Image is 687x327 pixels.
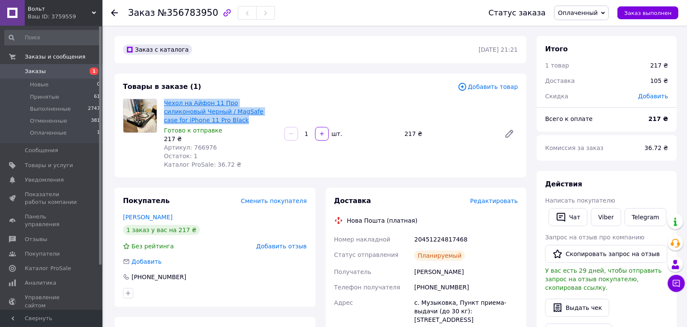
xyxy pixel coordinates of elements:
[94,93,100,101] span: 61
[123,99,157,133] img: Чехол на Айфон 11 Про силиконовый Черный / MagSafe case for iPhone 11 Pro Black
[545,62,569,69] span: 1 товар
[545,267,662,291] span: У вас есть 29 дней, чтобы отправить запрос на отзыв покупателю, скопировав ссылку.
[111,9,118,17] div: Вернуться назад
[591,208,621,226] a: Viber
[624,10,672,16] span: Заказ выполнен
[479,46,518,53] time: [DATE] 21:21
[25,68,46,75] span: Заказы
[334,268,371,275] span: Получатель
[28,5,92,13] span: Вольт
[132,243,174,250] span: Без рейтинга
[132,258,161,265] span: Добавить
[488,9,546,17] div: Статус заказа
[25,236,47,243] span: Отзывы
[25,176,64,184] span: Уведомления
[25,213,79,228] span: Панель управления
[25,279,56,287] span: Аналитика
[91,117,100,125] span: 381
[412,280,520,295] div: [PHONE_NUMBER]
[625,208,667,226] a: Telegram
[545,299,609,317] button: Выдать чек
[345,216,420,225] div: Нова Пошта (платная)
[545,245,667,263] button: Скопировать запрос на отзыв
[256,243,307,250] span: Добавить отзыв
[645,144,668,151] span: 36.72 ₴
[25,294,79,309] span: Управление сайтом
[131,273,187,281] div: [PHONE_NUMBER]
[558,9,598,16] span: Оплаченный
[28,13,102,21] div: Ваш ID: 3759559
[650,61,668,70] div: 217 ₴
[30,105,71,113] span: Выполненные
[164,161,241,168] span: Каталог ProSale: 36.72 ₴
[668,275,685,292] button: Чат с покупателем
[164,144,217,151] span: Артикул: 766976
[30,129,67,137] span: Оплаченные
[241,197,307,204] span: Сменить покупателя
[164,135,278,143] div: 217 ₴
[334,197,371,205] span: Доставка
[123,197,170,205] span: Покупатель
[97,129,100,137] span: 1
[545,144,604,151] span: Комиссия за заказ
[25,162,73,169] span: Товары и услуги
[158,8,218,18] span: №356783950
[545,93,568,100] span: Скидка
[549,208,588,226] button: Чат
[545,77,575,84] span: Доставка
[123,225,200,235] div: 1 заказ у вас на 217 ₴
[470,197,518,204] span: Редактировать
[412,264,520,280] div: [PERSON_NAME]
[25,250,60,258] span: Покупатели
[123,44,192,55] div: Заказ с каталога
[334,284,401,291] span: Телефон получателя
[617,6,678,19] button: Заказ выполнен
[25,191,79,206] span: Показатели работы компании
[412,232,520,247] div: 20451224817468
[334,299,353,306] span: Адрес
[30,81,49,88] span: Новые
[545,197,615,204] span: Написать покупателю
[30,117,67,125] span: Отмененные
[128,8,155,18] span: Заказ
[545,45,568,53] span: Итого
[638,93,668,100] span: Добавить
[649,115,668,122] b: 217 ₴
[88,105,100,113] span: 2747
[545,234,645,241] span: Запрос на отзыв про компанию
[458,82,518,91] span: Добавить товар
[4,30,101,45] input: Поиск
[334,236,391,243] span: Номер накладной
[501,125,518,142] a: Редактировать
[123,214,172,221] a: [PERSON_NAME]
[25,265,71,272] span: Каталог ProSale
[545,115,593,122] span: Всего к оплате
[645,71,673,90] div: 105 ₴
[90,68,98,75] span: 1
[123,82,201,91] span: Товары в заказе (1)
[97,81,100,88] span: 0
[330,130,343,138] div: шт.
[25,53,85,61] span: Заказы и сообщения
[164,153,198,159] span: Остаток: 1
[414,250,465,261] div: Планируемый
[25,147,58,154] span: Сообщения
[164,127,222,134] span: Готово к отправке
[30,93,59,101] span: Принятые
[545,180,582,188] span: Действия
[334,251,399,258] span: Статус отправления
[401,128,497,140] div: 217 ₴
[164,100,263,124] a: Чехол на Айфон 11 Про силиконовый Черный / MagSafe case for iPhone 11 Pro Black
